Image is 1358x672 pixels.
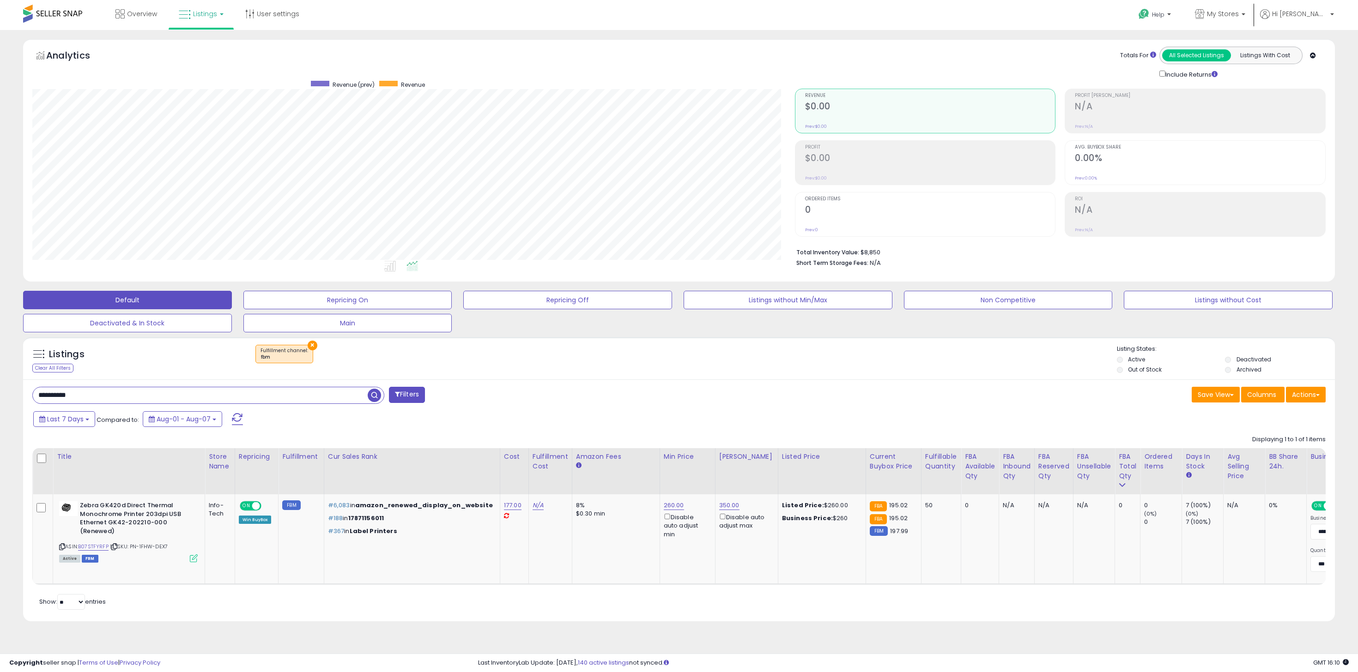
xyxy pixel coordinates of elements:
span: ON [1312,502,1324,510]
span: amazon_renewed_display_on_website [355,501,493,510]
span: My Stores [1207,9,1239,18]
button: Main [243,314,452,332]
span: N/A [870,258,881,267]
a: N/A [533,501,544,510]
div: Avg Selling Price [1227,452,1261,481]
span: #188 [328,514,343,522]
button: Repricing On [243,291,452,309]
span: Profit [PERSON_NAME] [1075,93,1325,98]
span: #367 [328,527,345,535]
button: Last 7 Days [33,411,95,427]
span: Help [1152,11,1164,18]
span: Avg. Buybox Share [1075,145,1325,150]
div: N/A [1077,501,1108,510]
h2: N/A [1075,204,1325,217]
div: FBA Reserved Qty [1038,452,1069,481]
button: Default [23,291,232,309]
span: 17871156011 [348,514,384,522]
div: 50 [925,501,954,510]
span: Columns [1247,390,1276,399]
span: | SKU: PN-1FHW-DEX7 [110,543,168,550]
label: Active [1128,355,1145,363]
span: Label Printers [350,527,397,535]
div: $260 [782,514,859,522]
small: Prev: $0.00 [805,124,827,129]
div: Store Name [209,452,231,471]
div: Repricing [239,452,275,462]
button: Deactivated & In Stock [23,314,232,332]
button: × [308,341,317,350]
div: ASIN: [59,501,198,561]
small: Prev: 0 [805,227,818,233]
small: (0%) [1144,510,1157,517]
div: Win BuyBox [239,516,272,524]
small: Days In Stock. [1186,471,1191,480]
span: Revenue [401,81,425,89]
span: #6,083 [328,501,350,510]
span: Ordered Items [805,197,1055,202]
div: Totals For [1120,51,1156,60]
span: Revenue [805,93,1055,98]
b: Zebra GK420d Direct Thermal Monochrome Printer 203dpi USB Ethernet GK42-202210-000 (Renewed) [80,501,192,538]
div: 0 [1144,501,1182,510]
h2: N/A [1075,101,1325,114]
span: Revenue (prev) [333,81,375,89]
label: Deactivated [1237,355,1271,363]
div: fbm [261,354,308,360]
div: Fulfillment Cost [533,452,568,471]
a: 350.00 [719,501,740,510]
p: in [328,501,493,510]
div: BB Share 24h. [1269,452,1303,471]
div: FBA Total Qty [1119,452,1136,481]
b: Total Inventory Value: [796,248,859,256]
a: 260.00 [664,501,684,510]
a: B07STFYRFP [78,543,109,551]
div: Min Price [664,452,711,462]
div: Info-Tech [209,501,228,518]
span: 195.02 [889,514,908,522]
small: FBA [870,501,887,511]
button: Actions [1286,387,1326,402]
small: Prev: N/A [1075,124,1093,129]
span: ROI [1075,197,1325,202]
button: Repricing Off [463,291,672,309]
div: Include Returns [1152,69,1229,79]
small: FBA [870,514,887,524]
div: [PERSON_NAME] [719,452,774,462]
small: Amazon Fees. [576,462,582,470]
a: Hi [PERSON_NAME] [1260,9,1334,30]
label: Archived [1237,366,1261,373]
button: Listings without Cost [1124,291,1333,309]
span: Overview [127,9,157,18]
span: FBM [82,555,98,563]
small: FBM [282,500,300,510]
div: Cost [504,452,525,462]
button: Columns [1241,387,1285,402]
button: Save View [1192,387,1240,402]
span: 195.02 [889,501,908,510]
div: 8% [576,501,653,510]
div: Days In Stock [1186,452,1219,471]
div: Cur Sales Rank [328,452,496,462]
div: Fulfillment [282,452,320,462]
span: ON [241,502,252,510]
label: Out of Stock [1128,366,1162,373]
button: All Selected Listings [1162,49,1231,61]
small: Prev: 0.00% [1075,175,1097,181]
p: in [328,527,493,535]
span: Aug-01 - Aug-07 [157,414,211,424]
small: (0%) [1186,510,1199,517]
div: Displaying 1 to 1 of 1 items [1252,435,1326,444]
p: Listing States: [1117,345,1335,354]
li: $8,850 [796,246,1319,257]
img: 319PDUKRepL._SL40_.jpg [59,501,78,516]
i: Get Help [1138,8,1150,20]
div: FBA Unsellable Qty [1077,452,1111,481]
span: OFF [260,502,275,510]
div: N/A [1003,501,1027,510]
h2: 0 [805,204,1055,217]
button: Listings without Min/Max [684,291,892,309]
div: Listed Price [782,452,862,462]
div: FBA Available Qty [965,452,995,481]
div: Current Buybox Price [870,452,917,471]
